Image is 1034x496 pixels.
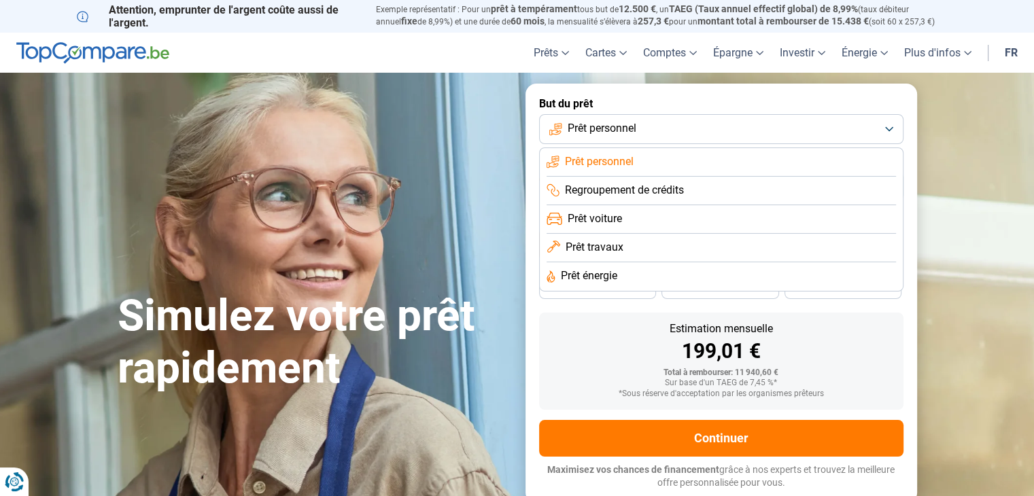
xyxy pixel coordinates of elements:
[997,33,1026,73] a: fr
[619,3,656,14] span: 12.500 €
[583,285,613,293] span: 36 mois
[697,16,869,26] span: montant total à rembourser de 15.438 €
[896,33,980,73] a: Plus d'infos
[568,121,636,136] span: Prêt personnel
[577,33,635,73] a: Cartes
[565,154,634,169] span: Prêt personnel
[705,285,735,293] span: 30 mois
[16,42,169,64] img: TopCompare
[772,33,833,73] a: Investir
[547,464,719,475] span: Maximisez vos chances de financement
[568,211,622,226] span: Prêt voiture
[376,3,958,28] p: Exemple représentatif : Pour un tous but de , un (taux débiteur annuel de 8,99%) et une durée de ...
[550,389,893,399] div: *Sous réserve d'acceptation par les organismes prêteurs
[77,3,360,29] p: Attention, emprunter de l'argent coûte aussi de l'argent.
[118,290,509,395] h1: Simulez votre prêt rapidement
[539,463,903,490] p: grâce à nos experts et trouvez la meilleure offre personnalisée pour vous.
[566,240,623,255] span: Prêt travaux
[525,33,577,73] a: Prêts
[491,3,577,14] span: prêt à tempérament
[401,16,417,26] span: fixe
[539,420,903,457] button: Continuer
[705,33,772,73] a: Épargne
[550,368,893,378] div: Total à rembourser: 11 940,60 €
[539,114,903,144] button: Prêt personnel
[539,97,903,110] label: But du prêt
[669,3,858,14] span: TAEG (Taux annuel effectif global) de 8,99%
[550,341,893,361] div: 199,01 €
[565,183,684,198] span: Regroupement de crédits
[511,16,545,26] span: 60 mois
[550,378,893,388] div: Sur base d'un TAEG de 7,45 %*
[550,323,893,334] div: Estimation mensuelle
[561,268,617,283] span: Prêt énergie
[828,285,858,293] span: 24 mois
[833,33,896,73] a: Énergie
[638,16,669,26] span: 257,3 €
[635,33,705,73] a: Comptes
